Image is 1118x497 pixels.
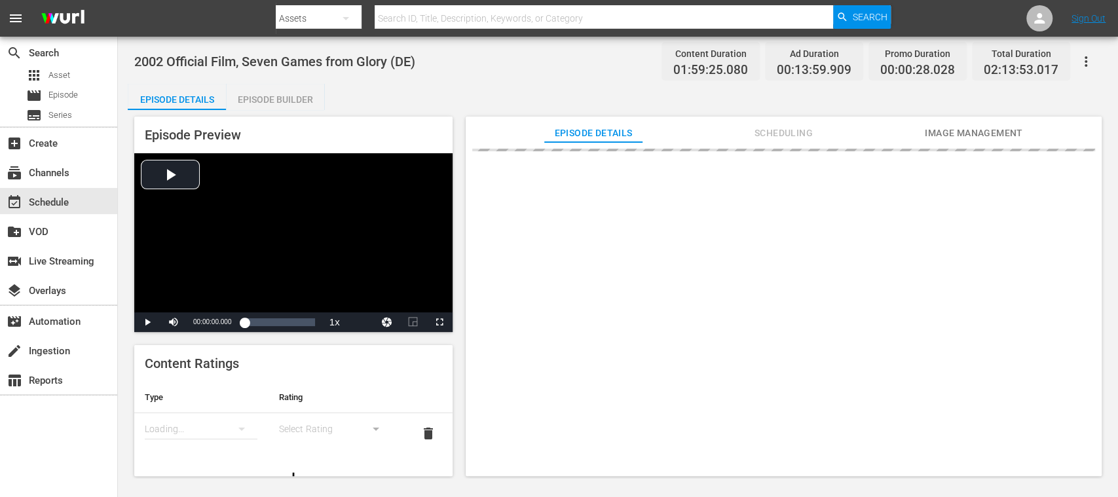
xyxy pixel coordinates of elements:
a: Sign Out [1071,13,1106,24]
span: Episode [26,88,42,103]
span: Schedule [7,194,22,210]
span: Episode Details [544,125,643,141]
span: Scheduling [734,125,832,141]
button: Episode Builder [226,84,324,110]
button: Search [833,5,891,29]
span: 00:00:28.028 [880,63,955,78]
img: ans4CAIJ8jUAAAAAAAAAAAAAAAAAAAAAAAAgQb4GAAAAAAAAAAAAAAAAAAAAAAAAJMjXAAAAAAAAAAAAAAAAAAAAAAAAgAT5G... [31,3,94,34]
th: Rating [268,382,401,413]
span: 00:00:00.000 [193,318,231,325]
span: Live Streaming [7,253,22,269]
span: VOD [7,224,22,240]
span: 00:13:59.909 [777,63,851,78]
span: Episode [48,88,78,101]
button: delete [413,418,444,449]
span: Content Ratings [145,356,239,371]
span: Search [7,45,22,61]
div: Ad Duration [777,45,851,63]
div: Episode Builder [226,84,324,115]
span: Automation [7,314,22,329]
div: Content Duration [673,45,748,63]
span: Series [48,109,72,122]
span: Image Management [925,125,1023,141]
button: Playback Rate [322,312,348,332]
span: 01:59:25.080 [673,63,748,78]
span: 02:13:53.017 [984,63,1058,78]
span: Ingestion [7,343,22,359]
span: delete [420,426,436,441]
span: Overlays [7,283,22,299]
button: Jump To Time [374,312,400,332]
div: Promo Duration [880,45,955,63]
button: Mute [160,312,187,332]
div: Video Player [134,153,453,332]
button: Play [134,312,160,332]
span: menu [8,10,24,26]
div: Progress Bar [244,318,314,326]
span: Channels [7,165,22,181]
button: Fullscreen [426,312,453,332]
button: Picture-in-Picture [400,312,426,332]
span: Search [852,5,887,29]
span: Create [7,136,22,151]
table: simple table [134,382,453,454]
span: Episode Preview [145,127,241,143]
button: Episode Details [128,84,226,110]
div: Total Duration [984,45,1058,63]
span: 2002 Official Film, Seven Games from Glory (DE) [134,54,415,69]
span: Reports [7,373,22,388]
span: Asset [26,67,42,83]
span: Asset [48,69,70,82]
th: Type [134,382,268,413]
div: Episode Details [128,84,226,115]
span: Series [26,107,42,123]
